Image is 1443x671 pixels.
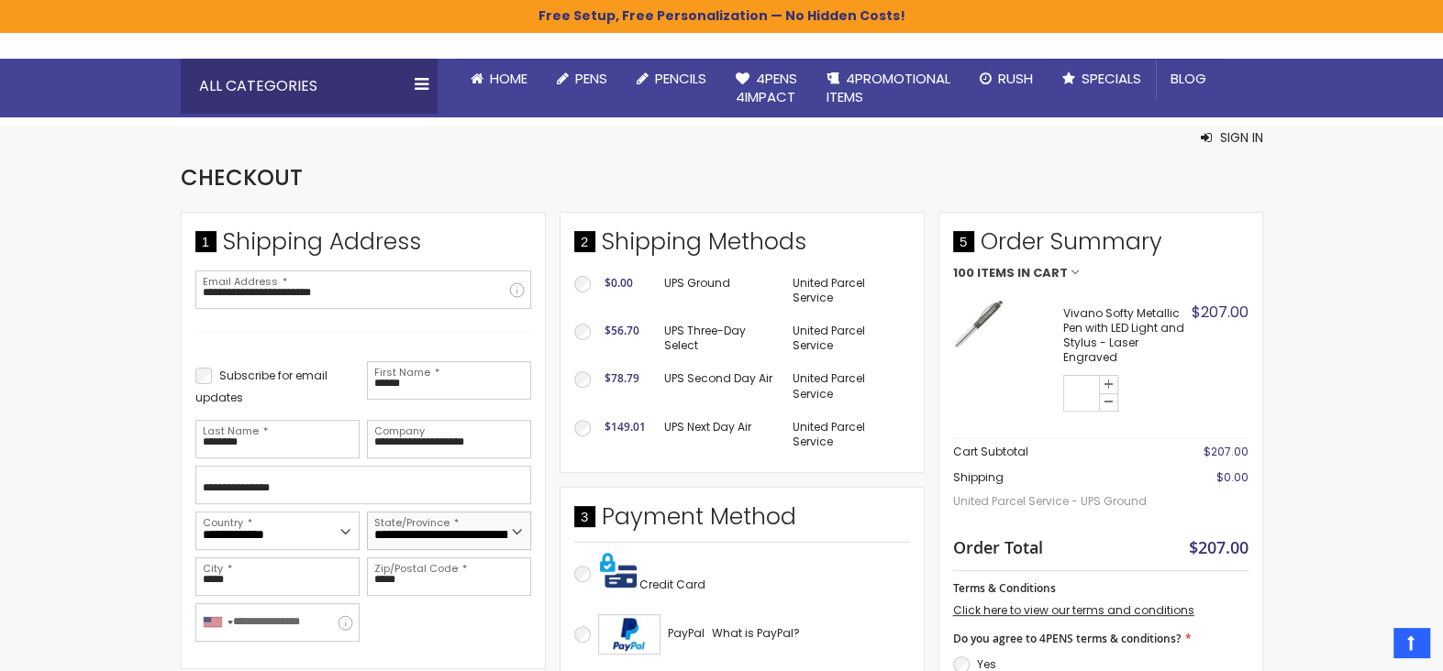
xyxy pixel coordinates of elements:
[655,362,784,410] td: UPS Second Day Air
[1220,128,1263,147] span: Sign In
[598,614,660,654] img: Acceptance Mark
[655,411,784,458] td: UPS Next Day Air
[977,267,1068,280] span: Items in Cart
[655,267,784,314] td: UPS Ground
[490,69,527,88] span: Home
[655,69,706,88] span: Pencils
[712,622,800,644] a: What is PayPal?
[1201,128,1263,147] button: Sign In
[181,59,438,114] div: All Categories
[953,533,1043,558] strong: Order Total
[736,69,797,106] span: 4Pens 4impact
[622,59,721,99] a: Pencils
[600,552,637,588] img: Pay with credit card
[953,580,1056,596] span: Terms & Conditions
[1171,69,1206,88] span: Blog
[195,368,327,405] span: Subscribe for email updates
[456,59,542,99] a: Home
[1048,59,1156,99] a: Specials
[542,59,622,99] a: Pens
[1189,536,1249,558] span: $207.00
[1216,469,1249,485] span: $0.00
[783,362,909,410] td: United Parcel Service
[998,69,1033,88] span: Rush
[605,323,639,338] span: $56.70
[721,59,812,118] a: 4Pens4impact
[195,226,531,267] div: Shipping Address
[605,275,633,291] span: $0.00
[783,267,909,314] td: United Parcel Service
[953,267,974,280] span: 100
[605,419,646,434] span: $149.01
[783,411,909,458] td: United Parcel Service
[953,485,1158,518] span: United Parcel Service - UPS Ground
[639,577,705,592] span: Credit Card
[712,625,800,641] span: What is PayPal?
[196,604,239,641] div: United States: +1
[953,602,1194,618] a: Click here to view our terms and conditions
[812,59,965,118] a: 4PROMOTIONALITEMS
[953,438,1158,465] th: Cart Subtotal
[953,298,1004,348] img: Vivano Softy Metallic Pen with LED Light and Stylus - Laser Engraved-Gunmetal
[1156,59,1221,99] a: Blog
[655,314,784,362] td: UPS Three-Day Select
[953,631,1181,646] span: Do you agree to 4PENS terms & conditions?
[574,226,910,267] div: Shipping Methods
[1204,444,1249,459] span: $207.00
[827,69,950,106] span: 4PROMOTIONAL ITEMS
[605,370,639,386] span: $78.79
[1063,306,1187,366] strong: Vivano Softy Metallic Pen with LED Light and Stylus - Laser Engraved
[1393,628,1429,657] a: Top
[783,314,909,362] td: United Parcel Service
[575,69,607,88] span: Pens
[668,625,705,641] span: PayPal
[1192,302,1249,323] span: $207.00
[965,59,1048,99] a: Rush
[953,469,1004,485] span: Shipping
[181,162,303,192] span: Checkout
[1082,69,1141,88] span: Specials
[574,501,910,542] div: Payment Method
[953,226,1249,267] span: Order Summary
